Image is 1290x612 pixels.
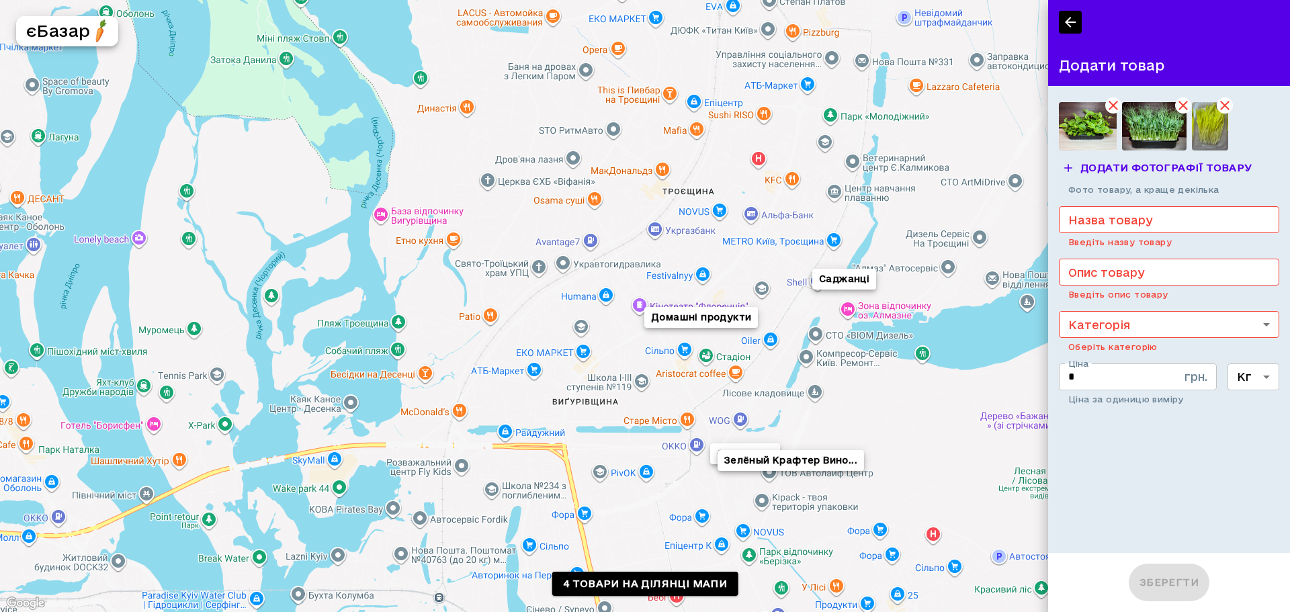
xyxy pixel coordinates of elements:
[26,20,90,42] h5: єБазар
[1059,55,1164,75] p: Додати товар
[1185,369,1207,385] p: грн.
[1068,393,1207,405] p: Ціна за одиницю виміру
[16,16,118,46] button: єБазарlogo
[710,443,781,464] button: 0лександр
[1068,236,1270,248] p: Введіть назву товару
[552,572,738,597] a: 4 товари на ділянці мапи
[1059,156,1258,181] label: Додати фотографії товару
[1228,363,1279,390] div: Кг
[1068,288,1270,300] p: Введіть опис товару
[644,307,758,328] button: Домашні продукти
[718,450,864,471] button: Зелёный Крафтер Вино...
[3,595,48,612] a: Відкрити цю область на Картах Google (відкриється нове вікно)
[89,19,112,42] img: logo
[3,595,48,612] img: Google
[1059,311,1279,338] div: ​
[1068,341,1270,353] p: Оберіть категорію
[1068,183,1248,195] p: Фото товару, а краще декілька
[1068,357,1088,369] label: Ціна
[812,269,876,290] button: Саджанці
